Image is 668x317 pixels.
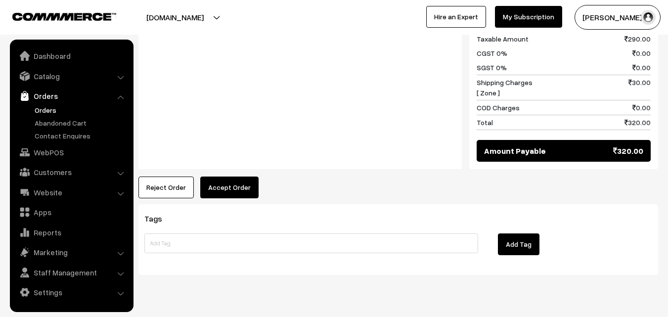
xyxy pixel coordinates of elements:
a: COMMMERCE [12,10,99,22]
span: CGST 0% [477,48,507,58]
input: Add Tag [144,233,478,253]
span: SGST 0% [477,62,507,73]
button: Add Tag [498,233,539,255]
a: Reports [12,224,130,241]
a: WebPOS [12,143,130,161]
a: Website [12,183,130,201]
span: Amount Payable [484,145,546,157]
button: [PERSON_NAME] s… [575,5,661,30]
span: 290.00 [624,34,651,44]
a: Orders [12,87,130,105]
span: COD Charges [477,102,520,113]
span: Total [477,117,493,128]
a: Apps [12,203,130,221]
span: Taxable Amount [477,34,529,44]
a: Dashboard [12,47,130,65]
span: Shipping Charges [ Zone ] [477,77,533,98]
a: Contact Enquires [32,131,130,141]
a: Catalog [12,67,130,85]
a: My Subscription [495,6,562,28]
a: Hire an Expert [426,6,486,28]
button: [DOMAIN_NAME] [112,5,238,30]
a: Marketing [12,243,130,261]
span: 0.00 [632,48,651,58]
span: 320.00 [613,145,643,157]
button: Accept Order [200,177,259,198]
span: 30.00 [628,77,651,98]
span: 0.00 [632,102,651,113]
a: Orders [32,105,130,115]
span: 320.00 [624,117,651,128]
a: Staff Management [12,264,130,281]
span: 0.00 [632,62,651,73]
a: Abandoned Cart [32,118,130,128]
button: Reject Order [138,177,194,198]
img: COMMMERCE [12,13,116,20]
span: Tags [144,214,174,224]
a: Settings [12,283,130,301]
a: Customers [12,163,130,181]
img: user [641,10,656,25]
